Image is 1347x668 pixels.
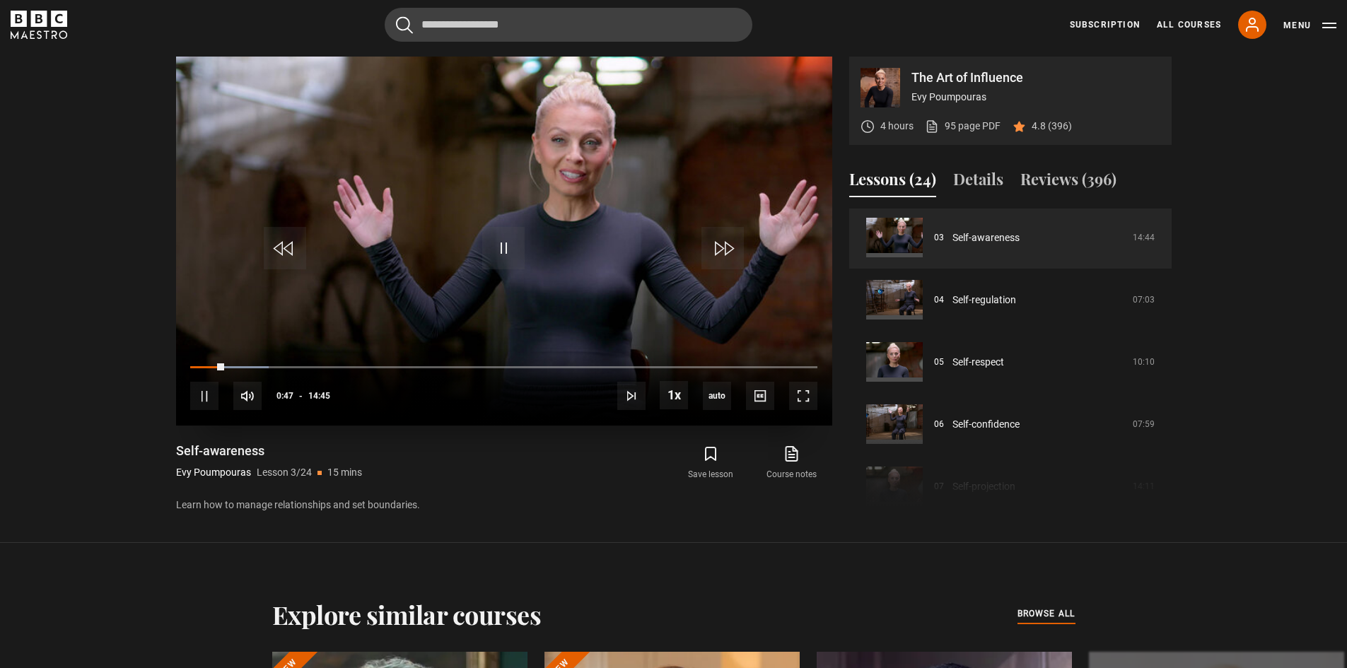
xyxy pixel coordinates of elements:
h1: Self-awareness [176,443,362,459]
a: Self-confidence [952,417,1020,432]
div: Progress Bar [190,366,817,369]
div: Current quality: 1080p [703,382,731,410]
p: Lesson 3/24 [257,465,312,480]
h2: Explore similar courses [272,599,542,629]
p: Learn how to manage relationships and set boundaries. [176,498,832,512]
span: auto [703,382,731,410]
button: Toggle navigation [1283,18,1336,33]
button: Mute [233,382,262,410]
a: Self-regulation [952,293,1016,307]
button: Next Lesson [617,382,646,410]
a: 95 page PDF [925,119,1001,134]
button: Playback Rate [660,381,688,409]
button: Submit the search query [396,16,413,34]
button: Reviews (396) [1020,168,1116,197]
button: Pause [190,382,218,410]
a: browse all [1017,607,1075,622]
a: Self-awareness [952,230,1020,245]
button: Captions [746,382,774,410]
a: Self-respect [952,355,1004,370]
a: Course notes [751,443,832,484]
video-js: Video Player [176,57,832,426]
p: Evy Poumpouras [176,465,251,480]
p: 4.8 (396) [1032,119,1072,134]
button: Details [953,168,1003,197]
p: Evy Poumpouras [911,90,1160,105]
span: browse all [1017,607,1075,621]
p: 15 mins [327,465,362,480]
p: The Art of Influence [911,71,1160,84]
button: Lessons (24) [849,168,936,197]
span: 14:45 [308,383,330,409]
span: 0:47 [276,383,293,409]
a: Subscription [1070,18,1140,31]
svg: BBC Maestro [11,11,67,39]
input: Search [385,8,752,42]
span: - [299,391,303,401]
a: All Courses [1157,18,1221,31]
button: Save lesson [670,443,751,484]
p: 4 hours [880,119,914,134]
button: Fullscreen [789,382,817,410]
